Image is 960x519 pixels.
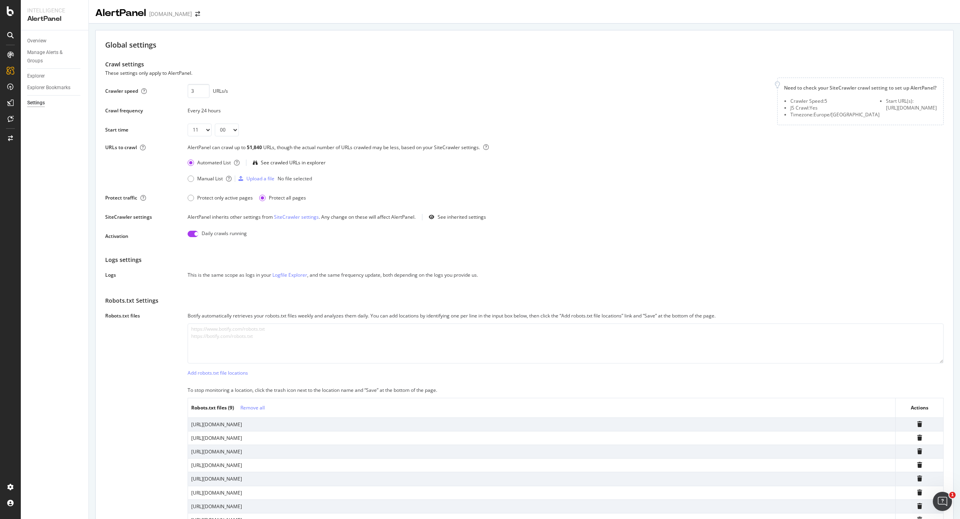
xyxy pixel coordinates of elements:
[195,11,200,17] div: arrow-right-arrow-left
[790,104,880,111] li: JS Crawl: Yes
[790,111,880,118] li: Timezone: Europe/[GEOGRAPHIC_DATA]
[240,404,265,411] div: Remove all
[188,271,944,279] div: This is the same scope as logs in your , and the same frequency update, both depending on the log...
[27,14,82,24] div: AlertPanel
[197,159,231,166] div: Automated List
[933,492,952,511] iframe: Intercom live chat
[27,99,45,107] div: Settings
[188,159,231,166] div: Automated List
[188,144,944,156] div: AlertPanel can crawl up to URLs, though the actual number of URLs crawled may be less, based on y...
[105,296,944,305] div: Robots.txt Settings
[191,435,892,441] div: [URL][DOMAIN_NAME]
[95,6,146,20] div: AlertPanel
[27,6,82,14] div: Intelligence
[105,126,128,133] div: Start time
[105,312,140,319] div: Robots.txt files
[27,37,83,45] a: Overview
[197,194,253,201] div: Protect only active pages
[197,175,223,182] div: Manual List
[188,194,253,201] div: Protect only active pages
[191,503,892,510] div: [URL][DOMAIN_NAME]
[27,72,83,80] a: Explorer
[274,214,319,220] a: SiteCrawler settings
[105,144,137,151] div: URLs to crawl
[27,48,75,65] div: Manage Alerts & Groups
[259,194,306,201] div: Protect all pages
[188,398,896,417] th: Robots.txt files ( 9 )
[191,475,892,482] div: [URL][DOMAIN_NAME]
[188,214,416,220] div: AlertPanel inherits other settings from . Any change on these will affect AlertPanel.
[949,492,956,498] span: 1
[253,159,326,166] a: See crawled URLs in explorer
[188,311,944,320] div: Botify automatically retrieves your robots.txt files weekly and analyzes them daily. You can add ...
[105,69,192,78] div: These settings only apply to AlertPanel.
[188,369,248,376] div: Add robots.txt file locations
[790,98,880,104] li: Crawler Speed: 5
[886,98,937,104] li: Start URL(s):
[27,84,83,92] a: Explorer Bookmarks
[278,175,312,182] div: No file selected
[105,256,944,264] div: Logs settings
[188,175,223,182] div: Manual List
[784,84,937,91] div: Need to check your SiteCrawler crawl setting to set up AlertPanel?
[272,271,307,278] a: Logfile Explorer
[188,386,944,395] div: To stop monitoring a location, click the trash icon next to the location name and “Save” at the b...
[899,404,940,411] div: Actions
[105,88,138,94] div: Crawler speed
[105,214,152,220] div: SiteCrawler settings
[213,88,228,94] div: URLs/s
[105,40,944,50] div: Global settings
[261,159,326,166] div: See crawled URLs in explorer
[191,421,892,428] div: [URL][DOMAIN_NAME]
[886,104,937,111] div: [URL][DOMAIN_NAME]
[247,144,263,151] div: 51,840
[27,72,45,80] div: Explorer
[253,156,326,169] button: See crawled URLs in explorer
[246,175,274,182] div: Upload a file
[27,48,83,65] a: Manage Alerts & Groups
[105,194,137,201] div: Protect traffic
[191,462,892,469] div: [URL][DOMAIN_NAME]
[240,401,265,414] button: Remove all
[188,367,248,379] button: Add robots.txt file locations
[191,489,892,496] div: [URL][DOMAIN_NAME]
[27,84,70,92] div: Explorer Bookmarks
[27,37,46,45] div: Overview
[438,214,486,220] div: See inherited settings
[238,172,274,185] button: Upload a file
[105,60,944,69] div: Crawl settings
[191,448,892,455] div: [URL][DOMAIN_NAME]
[149,10,192,18] div: [DOMAIN_NAME]
[105,107,143,114] div: Crawl frequency
[269,194,306,201] div: Protect all pages
[105,271,116,278] div: Logs
[105,233,128,240] div: Activation
[202,230,247,243] div: Daily crawls running
[188,107,768,114] div: Every 24 hours
[27,99,83,107] a: Settings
